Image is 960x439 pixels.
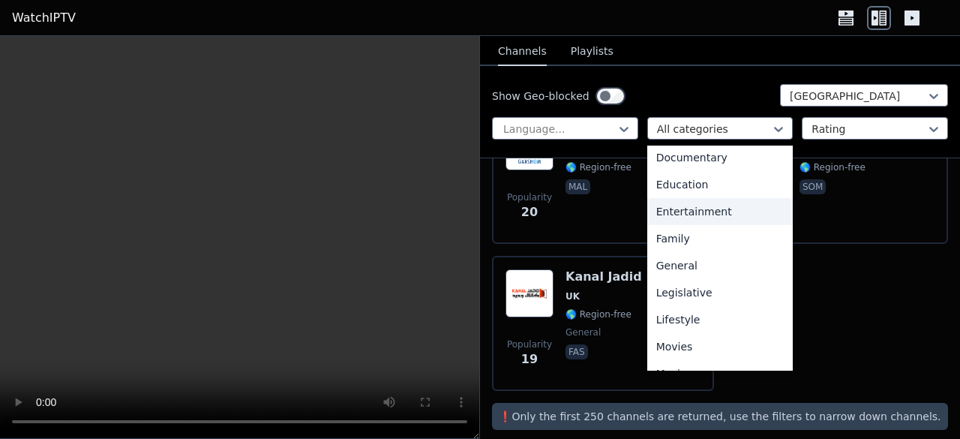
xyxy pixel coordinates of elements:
span: Popularity [507,191,552,203]
div: Movies [647,333,793,360]
div: Education [647,171,793,198]
div: Legislative [647,279,793,306]
span: Popularity [507,338,552,350]
button: Channels [498,38,547,66]
div: General [647,252,793,279]
h6: Kanal Jadid [565,269,642,284]
div: Documentary [647,144,793,171]
span: 19 [521,350,538,368]
span: 20 [521,203,538,221]
label: Show Geo-blocked [492,89,589,104]
span: general [565,326,601,338]
p: ❗️Only the first 250 channels are returned, use the filters to narrow down channels. [498,409,942,424]
button: Playlists [571,38,613,66]
span: 🌎 Region-free [565,308,631,320]
p: som [799,179,826,194]
div: Entertainment [647,198,793,225]
div: Music [647,360,793,387]
span: 🌎 Region-free [799,161,865,173]
img: Kanal Jadid [505,269,553,317]
div: Lifestyle [647,306,793,333]
span: 🌎 Region-free [565,161,631,173]
a: WatchIPTV [12,9,76,27]
p: fas [565,344,588,359]
div: Family [647,225,793,252]
span: UK [565,290,580,302]
p: mal [565,179,590,194]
